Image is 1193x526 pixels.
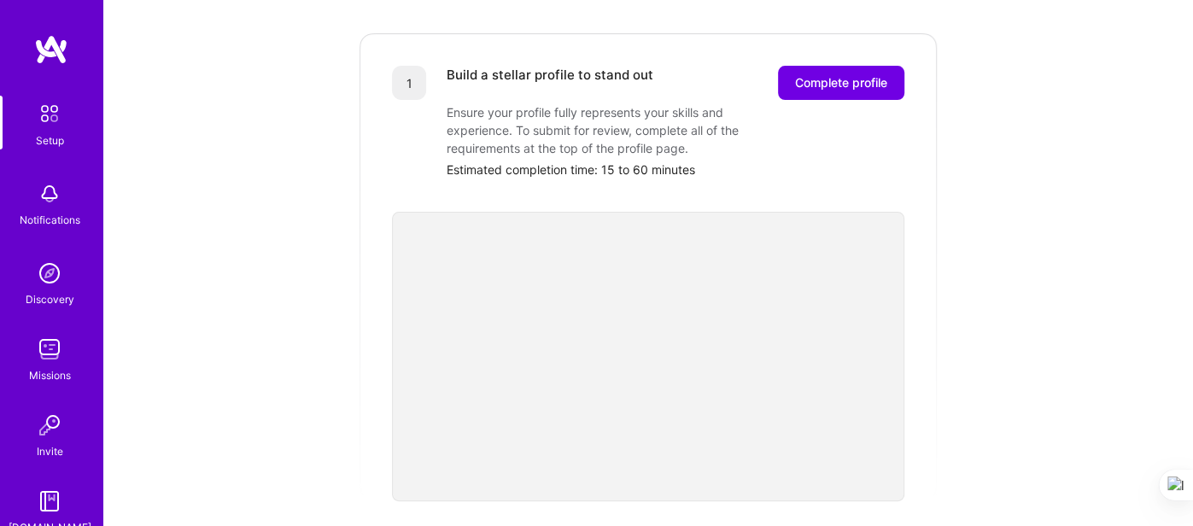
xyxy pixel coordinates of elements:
[392,212,904,501] iframe: To enrich screen reader interactions, please activate Accessibility in Grammarly extension settings
[392,66,426,100] div: 1
[32,256,67,290] img: discovery
[778,66,904,100] button: Complete profile
[34,34,68,65] img: logo
[32,408,67,442] img: Invite
[36,131,64,149] div: Setup
[32,96,67,131] img: setup
[32,332,67,366] img: teamwork
[26,290,74,308] div: Discovery
[447,161,904,178] div: Estimated completion time: 15 to 60 minutes
[37,442,63,460] div: Invite
[447,103,788,157] div: Ensure your profile fully represents your skills and experience. To submit for review, complete a...
[447,66,653,100] div: Build a stellar profile to stand out
[795,74,887,91] span: Complete profile
[20,211,80,229] div: Notifications
[32,484,67,518] img: guide book
[32,177,67,211] img: bell
[29,366,71,384] div: Missions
